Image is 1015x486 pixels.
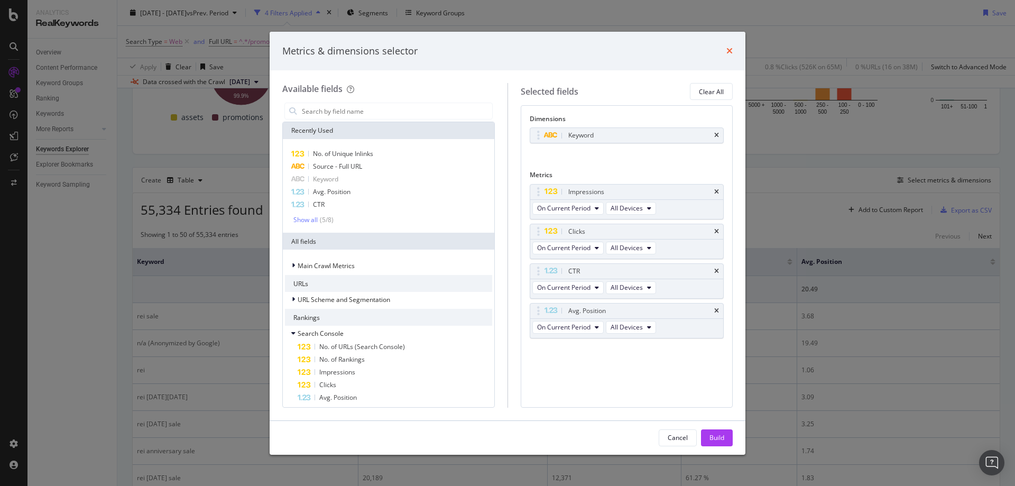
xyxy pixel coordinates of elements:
button: All Devices [606,321,656,334]
span: Keyword [313,175,338,184]
button: On Current Period [532,281,604,294]
div: Avg. Position [568,306,606,316]
div: All fields [283,233,494,250]
span: On Current Period [537,283,590,292]
div: Open Intercom Messenger [979,450,1004,475]
div: Impressions [568,187,604,197]
div: Show all [293,216,318,224]
div: modal [270,32,745,455]
button: On Current Period [532,321,604,334]
div: times [714,132,719,139]
div: ImpressionstimesOn Current PeriodAll Devices [530,184,724,219]
div: times [714,308,719,314]
div: Keyword [568,130,594,141]
div: times [714,268,719,274]
button: Cancel [659,429,697,446]
div: Cancel [668,433,688,442]
div: times [726,44,733,58]
span: All Devices [611,204,643,213]
span: All Devices [611,323,643,332]
div: ( 5 / 8 ) [318,215,334,224]
div: Clicks [568,226,585,237]
span: No. of Rankings [319,355,365,364]
button: All Devices [606,202,656,215]
button: Build [701,429,733,446]
div: ClickstimesOn Current PeriodAll Devices [530,224,724,259]
span: Search Console [298,329,344,338]
span: Clicks [319,380,336,389]
div: Selected fields [521,86,578,98]
div: CTRtimesOn Current PeriodAll Devices [530,263,724,299]
div: Dimensions [530,114,724,127]
button: Clear All [690,83,733,100]
button: All Devices [606,281,656,294]
div: Build [709,433,724,442]
input: Search by field name [301,103,492,119]
span: CTR [313,200,325,209]
div: Available fields [282,83,343,95]
div: Metrics & dimensions selector [282,44,418,58]
div: Keywordtimes [530,127,724,143]
span: On Current Period [537,323,590,332]
div: Rankings [285,309,492,326]
span: Impressions [319,368,355,377]
button: All Devices [606,242,656,254]
button: On Current Period [532,242,604,254]
span: On Current Period [537,243,590,252]
span: On Current Period [537,204,590,213]
span: Avg. Position [319,393,357,402]
span: URL Scheme and Segmentation [298,295,390,304]
span: All Devices [611,243,643,252]
button: On Current Period [532,202,604,215]
span: Main Crawl Metrics [298,261,355,270]
span: Avg. Position [313,187,350,196]
div: Clear All [699,87,724,96]
span: All Devices [611,283,643,292]
div: Avg. PositiontimesOn Current PeriodAll Devices [530,303,724,338]
div: Metrics [530,170,724,184]
div: Recently Used [283,122,494,139]
div: CTR [568,266,580,277]
div: URLs [285,275,492,292]
span: Source - Full URL [313,162,362,171]
span: No. of URLs (Search Console) [319,342,405,351]
div: times [714,189,719,195]
div: times [714,228,719,235]
span: No. of Unique Inlinks [313,149,373,158]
